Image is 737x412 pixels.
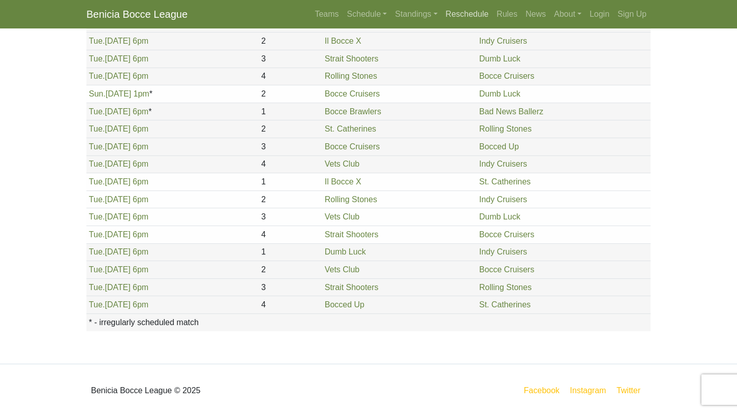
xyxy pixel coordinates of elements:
a: Tue.[DATE] 6pm [89,247,148,256]
a: Tue.[DATE] 6pm [89,72,148,80]
a: Tue.[DATE] 6pm [89,212,148,221]
a: Rolling Stones [479,124,532,133]
a: Strait Shooters [325,230,379,239]
a: Strait Shooters [325,54,379,63]
td: 4 [259,68,322,85]
th: * - irregularly scheduled match [86,313,651,331]
a: Tue.[DATE] 6pm [89,300,148,309]
a: Indy Cruisers [479,247,527,256]
span: Tue. [89,247,105,256]
a: Schedule [343,4,391,24]
td: 1 [259,173,322,191]
td: 2 [259,261,322,279]
a: Instagram [568,384,608,397]
span: Tue. [89,265,105,274]
a: Facebook [522,384,562,397]
span: Tue. [89,142,105,151]
a: Bocce Cruisers [479,230,534,239]
td: 3 [259,138,322,156]
a: Bocce Cruisers [479,72,534,80]
a: Vets Club [325,160,359,168]
a: About [550,4,586,24]
a: St. Catherines [325,124,376,133]
td: 3 [259,50,322,68]
a: Tue.[DATE] 6pm [89,160,148,168]
a: Bocced Up [325,300,364,309]
a: Rolling Stones [325,195,377,204]
span: Tue. [89,212,105,221]
a: Vets Club [325,212,359,221]
a: Rules [493,4,521,24]
a: Tue.[DATE] 6pm [89,107,148,116]
div: Benicia Bocce League © 2025 [79,372,368,409]
a: Indy Cruisers [479,195,527,204]
a: Bocce Brawlers [325,107,381,116]
span: Tue. [89,124,105,133]
a: Sign Up [613,4,651,24]
a: Dumb Luck [479,212,520,221]
a: Bocce Cruisers [325,142,380,151]
span: Tue. [89,230,105,239]
a: Tue.[DATE] 6pm [89,37,148,45]
a: Tue.[DATE] 6pm [89,283,148,292]
a: Dumb Luck [325,247,366,256]
a: Bocce Cruisers [325,89,380,98]
a: Standings [391,4,441,24]
span: Tue. [89,160,105,168]
td: 2 [259,120,322,138]
a: Indy Cruisers [479,160,527,168]
td: 2 [259,85,322,103]
a: Rolling Stones [325,72,377,80]
a: Tue.[DATE] 6pm [89,54,148,63]
a: Teams [311,4,343,24]
a: Tue.[DATE] 6pm [89,230,148,239]
span: Tue. [89,177,105,186]
td: 3 [259,208,322,226]
a: Strait Shooters [325,283,379,292]
span: Tue. [89,195,105,204]
a: Dumb Luck [479,89,520,98]
a: Bad News Ballerz [479,107,543,116]
td: 2 [259,33,322,50]
a: Sun.[DATE] 1pm [89,89,149,98]
span: Tue. [89,37,105,45]
a: Rolling Stones [479,283,532,292]
a: Indy Cruisers [479,37,527,45]
span: Tue. [89,54,105,63]
a: Vets Club [325,265,359,274]
td: 4 [259,296,322,314]
a: Tue.[DATE] 6pm [89,195,148,204]
a: Tue.[DATE] 6pm [89,265,148,274]
td: 3 [259,278,322,296]
a: Bocce Cruisers [479,265,534,274]
td: 4 [259,226,322,243]
span: Tue. [89,300,105,309]
td: 4 [259,155,322,173]
span: Tue. [89,283,105,292]
a: St. Catherines [479,177,531,186]
td: 1 [259,243,322,261]
span: Tue. [89,72,105,80]
a: Il Bocce X [325,37,361,45]
a: Tue.[DATE] 6pm [89,177,148,186]
a: Benicia Bocce League [86,4,188,24]
a: Twitter [615,384,649,397]
td: 2 [259,191,322,208]
td: 1 [259,103,322,120]
a: Login [586,4,613,24]
a: St. Catherines [479,300,531,309]
a: Bocced Up [479,142,519,151]
a: Dumb Luck [479,54,520,63]
a: News [521,4,550,24]
span: Sun. [89,89,106,98]
a: Reschedule [442,4,493,24]
a: Tue.[DATE] 6pm [89,142,148,151]
a: Tue.[DATE] 6pm [89,124,148,133]
a: Il Bocce X [325,177,361,186]
span: Tue. [89,107,105,116]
